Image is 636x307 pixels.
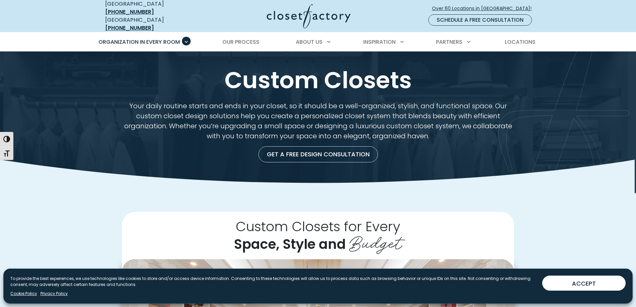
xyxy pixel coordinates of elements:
[105,24,154,32] a: [PHONE_NUMBER]
[104,67,533,93] h1: Custom Closets
[105,16,202,32] div: [GEOGRAPHIC_DATA]
[236,217,400,236] span: Custom Closets for Every
[222,38,259,46] span: Our Process
[542,276,626,291] button: ACCEPT
[94,33,543,51] nav: Primary Menu
[10,276,537,288] p: To provide the best experiences, we use technologies like cookies to store and/or access device i...
[436,38,462,46] span: Partners
[296,38,323,46] span: About Us
[267,4,351,28] img: Closet Factory Logo
[98,38,180,46] span: Organization in Every Room
[349,228,402,255] span: Budget
[234,235,346,254] span: Space, Style and
[105,8,154,16] a: [PHONE_NUMBER]
[363,38,396,46] span: Inspiration
[258,146,378,162] a: Get a Free Design Consultation
[432,5,537,12] span: Over 60 Locations in [GEOGRAPHIC_DATA]!
[122,101,514,141] p: Your daily routine starts and ends in your closet, so it should be a well-organized, stylish, and...
[505,38,536,46] span: Locations
[10,291,37,297] a: Cookie Policy
[428,14,532,26] a: Schedule a Free Consultation
[40,291,68,297] a: Privacy Policy
[432,3,537,14] a: Over 60 Locations in [GEOGRAPHIC_DATA]!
